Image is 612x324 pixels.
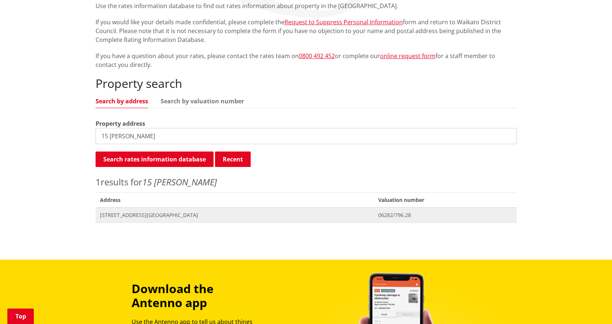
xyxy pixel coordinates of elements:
span: 06282/796.28 [378,211,512,219]
iframe: Messenger Launcher [578,293,605,320]
h2: Property search [96,76,517,90]
h3: Download the Antenno app [132,282,265,310]
a: [STREET_ADDRESS][GEOGRAPHIC_DATA] 06282/796.28 [96,207,517,222]
a: Request to Suppress Personal Information [284,18,403,26]
a: Search by address [96,98,148,104]
span: 1 [96,176,101,188]
button: Search rates information database [96,152,214,167]
a: 0800 492 452 [299,52,335,60]
p: If you would like your details made confidential, please complete the form and return to Waikato ... [96,18,517,44]
span: Valuation number [374,192,516,207]
a: online request form [380,52,436,60]
p: If you have a question about your rates, please contact the rates team on or complete our for a s... [96,51,517,69]
span: Address [96,192,374,207]
em: 15 [PERSON_NAME] [142,176,217,188]
input: e.g. Duke Street NGARUAWAHIA [96,128,517,144]
a: Search by valuation number [161,98,244,104]
label: Property address [96,119,145,128]
a: Top [7,309,34,324]
p: Use the rates information database to find out rates information about property in the [GEOGRAPHI... [96,1,517,10]
button: Recent [215,152,251,167]
span: [STREET_ADDRESS][GEOGRAPHIC_DATA] [100,211,370,219]
p: results for [96,175,517,189]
